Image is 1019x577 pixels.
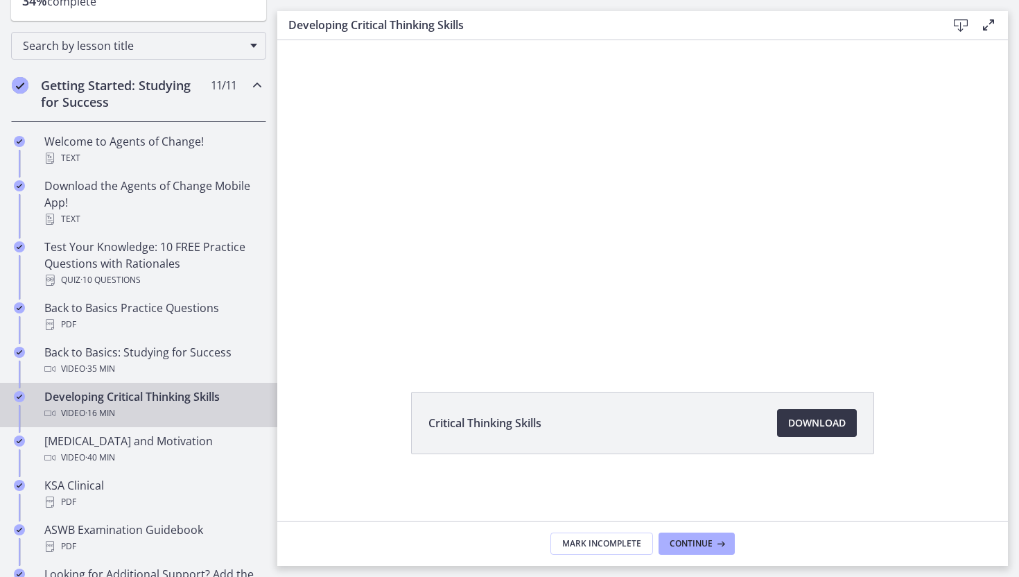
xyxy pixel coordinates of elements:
span: · 40 min [85,449,115,466]
div: Download the Agents of Change Mobile App! [44,178,261,227]
i: Completed [14,391,25,402]
button: Mark Incomplete [550,533,653,555]
i: Completed [14,524,25,535]
span: Continue [670,538,713,549]
span: Mark Incomplete [562,538,641,549]
i: Completed [14,480,25,491]
span: Download [788,415,846,431]
h3: Developing Critical Thinking Skills [288,17,925,33]
div: Text [44,150,261,166]
i: Completed [14,180,25,191]
span: · 10 Questions [80,272,141,288]
div: [MEDICAL_DATA] and Motivation [44,433,261,466]
div: Welcome to Agents of Change! [44,133,261,166]
div: Test Your Knowledge: 10 FREE Practice Questions with Rationales [44,239,261,288]
span: · 16 min [85,405,115,422]
i: Completed [14,347,25,358]
div: Text [44,211,261,227]
div: PDF [44,316,261,333]
span: 11 / 11 [211,77,236,94]
div: Video [44,361,261,377]
i: Completed [12,77,28,94]
span: · 35 min [85,361,115,377]
span: Critical Thinking Skills [428,415,541,431]
div: Developing Critical Thinking Skills [44,388,261,422]
div: Video [44,405,261,422]
button: Continue [659,533,735,555]
a: Download [777,409,857,437]
span: Search by lesson title [23,38,243,53]
div: PDF [44,538,261,555]
div: Back to Basics: Studying for Success [44,344,261,377]
div: Video [44,449,261,466]
div: PDF [44,494,261,510]
div: Back to Basics Practice Questions [44,300,261,333]
div: Search by lesson title [11,32,266,60]
i: Completed [14,436,25,447]
div: Quiz [44,272,261,288]
h2: Getting Started: Studying for Success [41,77,210,110]
div: ASWB Examination Guidebook [44,522,261,555]
div: KSA Clinical [44,477,261,510]
i: Completed [14,302,25,313]
i: Completed [14,241,25,252]
i: Completed [14,136,25,147]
